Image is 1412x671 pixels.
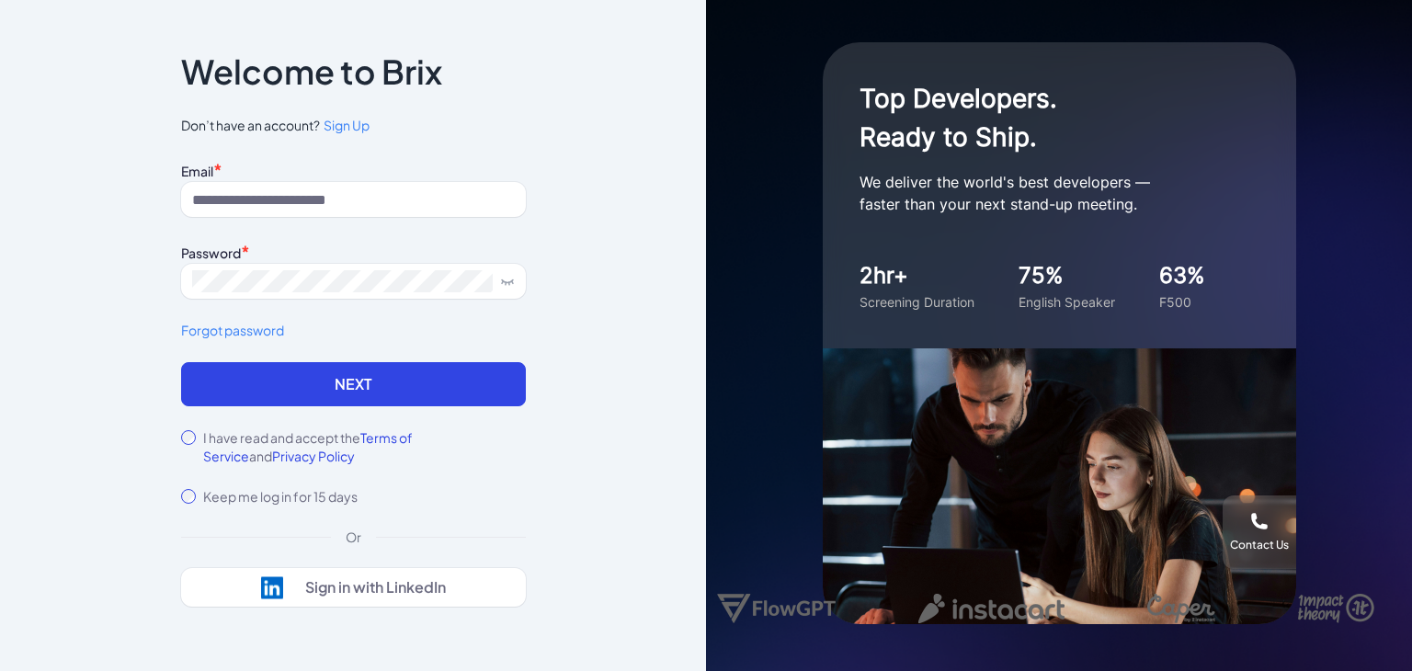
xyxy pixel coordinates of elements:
a: Forgot password [181,321,526,340]
h1: Top Developers. Ready to Ship. [860,79,1227,156]
p: Welcome to Brix [181,57,442,86]
span: Don’t have an account? [181,116,526,135]
label: Keep me log in for 15 days [203,487,358,506]
p: We deliver the world's best developers — faster than your next stand-up meeting. [860,171,1227,215]
button: Contact Us [1223,495,1296,569]
label: Password [181,245,241,261]
div: Sign in with LinkedIn [305,578,446,597]
div: 2hr+ [860,259,974,292]
button: Sign in with LinkedIn [181,568,526,607]
div: Or [331,528,376,546]
div: Screening Duration [860,292,974,312]
label: I have read and accept the and [203,428,526,465]
div: Contact Us [1230,538,1289,552]
div: 63% [1159,259,1205,292]
label: Email [181,163,213,179]
div: F500 [1159,292,1205,312]
div: English Speaker [1019,292,1115,312]
a: Sign Up [320,116,370,135]
div: 75% [1019,259,1115,292]
span: Sign Up [324,117,370,133]
button: Next [181,362,526,406]
span: Privacy Policy [272,448,355,464]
